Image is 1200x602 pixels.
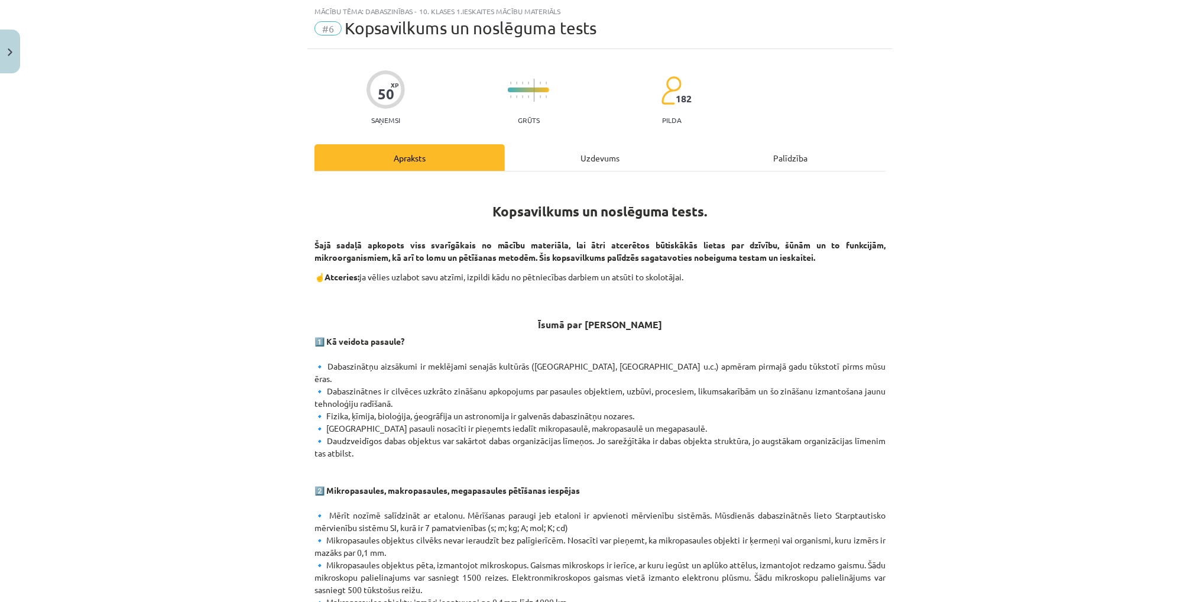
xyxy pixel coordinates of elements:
strong: Šajā sadaļā apkopots viss svarīgākais no mācību materiāla, lai ātri atcerētos būtiskākās lietas p... [314,239,886,263]
img: icon-short-line-57e1e144782c952c97e751825c79c345078a6d821885a25fce030b3d8c18986b.svg [528,95,529,98]
img: icon-short-line-57e1e144782c952c97e751825c79c345078a6d821885a25fce030b3d8c18986b.svg [528,82,529,85]
span: #6 [314,21,342,35]
img: icon-short-line-57e1e144782c952c97e751825c79c345078a6d821885a25fce030b3d8c18986b.svg [546,82,547,85]
span: XP [391,82,398,88]
div: Uzdevums [505,144,695,171]
p: pilda [662,116,681,124]
span: 182 [676,93,692,104]
img: icon-short-line-57e1e144782c952c97e751825c79c345078a6d821885a25fce030b3d8c18986b.svg [540,95,541,98]
img: icon-close-lesson-0947bae3869378f0d4975bcd49f059093ad1ed9edebbc8119c70593378902aed.svg [8,48,12,56]
strong: 2️⃣ Mikropasaules, makropasaules, megapasaules pētīšanas iespējas [314,485,580,496]
div: Apraksts [314,144,505,171]
strong: 1️⃣ Kā veidota pasaule? [314,336,404,347]
img: icon-short-line-57e1e144782c952c97e751825c79c345078a6d821885a25fce030b3d8c18986b.svg [522,82,523,85]
img: icon-short-line-57e1e144782c952c97e751825c79c345078a6d821885a25fce030b3d8c18986b.svg [522,95,523,98]
p: Grūts [518,116,540,124]
img: students-c634bb4e5e11cddfef0936a35e636f08e4e9abd3cc4e673bd6f9a4125e45ecb1.svg [661,76,682,105]
img: icon-short-line-57e1e144782c952c97e751825c79c345078a6d821885a25fce030b3d8c18986b.svg [546,95,547,98]
div: Palīdzība [695,144,886,171]
img: icon-short-line-57e1e144782c952c97e751825c79c345078a6d821885a25fce030b3d8c18986b.svg [510,95,511,98]
p: Saņemsi [367,116,405,124]
img: icon-short-line-57e1e144782c952c97e751825c79c345078a6d821885a25fce030b3d8c18986b.svg [516,95,517,98]
img: icon-short-line-57e1e144782c952c97e751825c79c345078a6d821885a25fce030b3d8c18986b.svg [516,82,517,85]
div: Mācību tēma: Dabaszinības - 10. klases 1.ieskaites mācību materiāls [314,7,886,15]
img: icon-short-line-57e1e144782c952c97e751825c79c345078a6d821885a25fce030b3d8c18986b.svg [540,82,541,85]
p: ja vēlies uzlabot savu atzīmi, izpildi kādu no pētniecības darbiem un atsūti to skolotājai. [314,271,886,283]
span: Kopsavilkums un noslēguma tests [345,18,596,38]
img: icon-short-line-57e1e144782c952c97e751825c79c345078a6d821885a25fce030b3d8c18986b.svg [510,82,511,85]
img: icon-long-line-d9ea69661e0d244f92f715978eff75569469978d946b2353a9bb055b3ed8787d.svg [534,79,535,102]
strong: ☝️Atceries: [314,271,359,282]
strong: Īsumā par [PERSON_NAME] [538,318,662,331]
div: 50 [378,86,394,102]
strong: Kopsavilkums un noslēguma tests. [492,203,708,220]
